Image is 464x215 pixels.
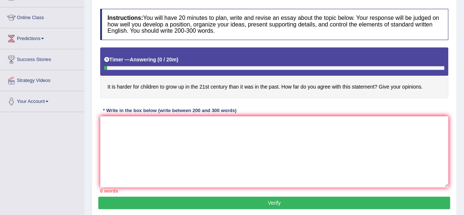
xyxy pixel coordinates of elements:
[98,197,450,209] button: Verify
[100,9,448,40] h4: You will have 20 minutes to plan, write and revise an essay about the topic below. Your response ...
[0,49,84,68] a: Success Stories
[159,57,176,62] b: 0 / 20m
[107,15,143,21] b: Instructions:
[0,7,84,26] a: Online Class
[0,28,84,47] a: Predictions
[100,107,239,114] div: * Write in the box below (write between 200 and 300 words)
[104,57,178,62] h5: Timer —
[0,91,84,110] a: Your Account
[0,70,84,89] a: Strategy Videos
[130,57,156,62] b: Answering
[176,57,178,62] b: )
[157,57,159,62] b: (
[100,187,448,194] div: 0 words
